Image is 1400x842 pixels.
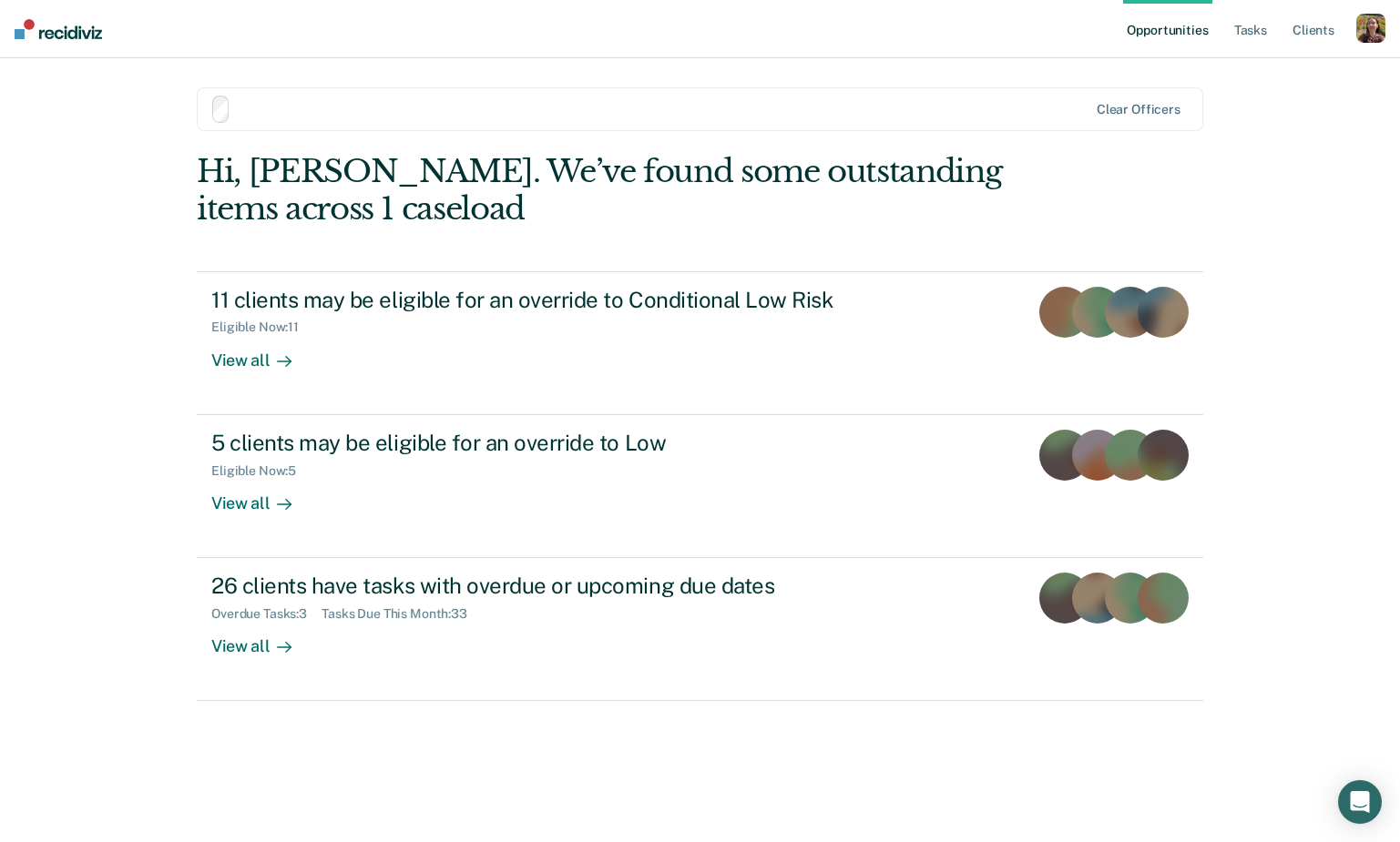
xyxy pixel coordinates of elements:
[211,622,313,657] div: View all
[211,287,851,313] div: 11 clients may be eligible for an override to Conditional Low Risk
[211,478,313,513] div: View all
[211,430,851,456] div: 5 clients may be eligible for an override to Low
[211,606,322,622] div: Overdue Tasks : 3
[197,153,1002,228] div: Hi, [PERSON_NAME]. We’ve found some outstanding items across 1 caseload
[322,606,482,622] div: Tasks Due This Month : 33
[15,19,102,39] img: Recidiviz
[197,415,1203,558] a: 5 clients may be eligible for an override to LowEligible Now:5View all
[211,573,851,599] div: 26 clients have tasks with overdue or upcoming due dates
[197,271,1203,415] a: 11 clients may be eligible for an override to Conditional Low RiskEligible Now:11View all
[211,335,313,370] div: View all
[1097,102,1180,117] div: Clear officers
[211,463,311,479] div: Eligible Now : 5
[211,320,313,335] div: Eligible Now : 11
[1338,780,1382,824] div: Open Intercom Messenger
[197,558,1203,701] a: 26 clients have tasks with overdue or upcoming due datesOverdue Tasks:3Tasks Due This Month:33Vie...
